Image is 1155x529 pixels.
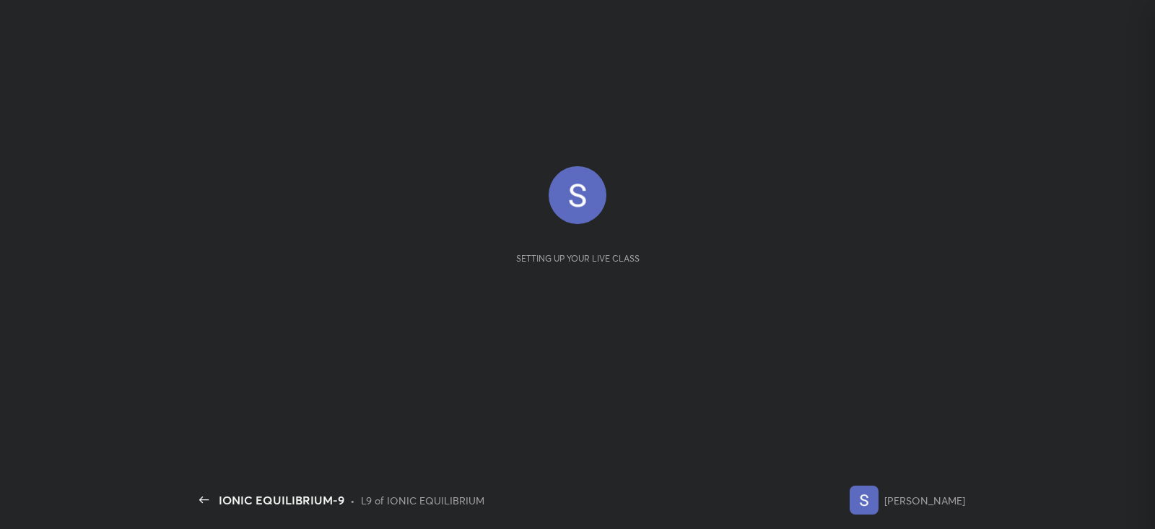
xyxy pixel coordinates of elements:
div: Setting up your live class [516,253,640,264]
img: bb95df82c44d47e1b2999f09e70f07e1.35099235_3 [549,166,606,224]
div: L9 of IONIC EQUILIBRIUM [361,493,484,508]
div: • [350,493,355,508]
div: [PERSON_NAME] [884,493,965,508]
img: bb95df82c44d47e1b2999f09e70f07e1.35099235_3 [850,486,879,515]
div: IONIC EQUILIBRIUM-9 [219,491,344,509]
